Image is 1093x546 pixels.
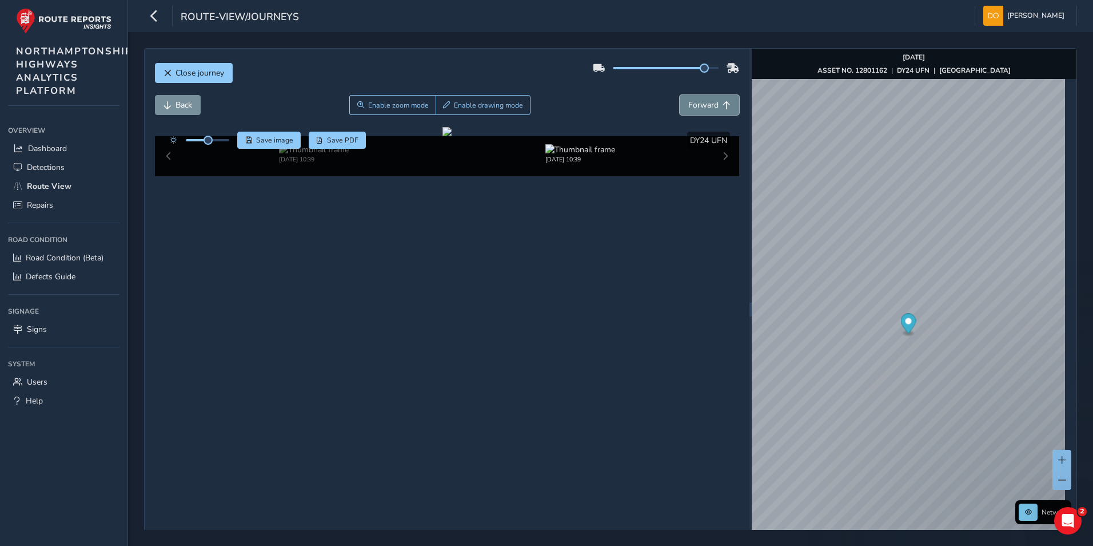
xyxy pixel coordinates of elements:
[26,271,75,282] span: Defects Guide
[279,144,349,155] img: Thumbnail frame
[16,45,140,97] span: NORTHAMPTONSHIRE HIGHWAYS ANALYTICS PLATFORM
[155,63,233,83] button: Close journey
[237,132,301,149] button: Save
[8,391,119,410] a: Help
[1054,507,1082,535] iframe: Intercom live chat
[16,8,111,34] img: rr logo
[349,95,436,115] button: Zoom
[8,122,119,139] div: Overview
[27,324,47,335] span: Signs
[983,6,1068,26] button: [PERSON_NAME]
[8,267,119,286] a: Defects Guide
[690,135,727,146] span: DY24 UFN
[309,132,366,149] button: PDF
[8,231,119,248] div: Road Condition
[368,101,429,110] span: Enable zoom mode
[26,252,103,263] span: Road Condition (Beta)
[8,320,119,339] a: Signs
[1007,6,1064,26] span: [PERSON_NAME]
[8,303,119,320] div: Signage
[8,355,119,373] div: System
[939,66,1011,75] strong: [GEOGRAPHIC_DATA]
[27,181,71,192] span: Route View
[8,373,119,391] a: Users
[8,248,119,267] a: Road Condition (Beta)
[817,66,1011,75] div: | |
[680,95,739,115] button: Forward
[27,162,65,173] span: Detections
[256,136,293,145] span: Save image
[900,314,916,337] div: Map marker
[436,95,531,115] button: Draw
[1078,507,1087,516] span: 2
[8,139,119,158] a: Dashboard
[983,6,1003,26] img: diamond-layout
[545,155,615,164] div: [DATE] 10:39
[903,53,925,62] strong: [DATE]
[175,100,192,110] span: Back
[8,177,119,196] a: Route View
[279,155,349,164] div: [DATE] 10:39
[545,144,615,155] img: Thumbnail frame
[175,68,224,78] span: Close journey
[8,196,119,215] a: Repairs
[817,66,887,75] strong: ASSET NO. 12801162
[155,95,201,115] button: Back
[8,158,119,177] a: Detections
[27,377,47,387] span: Users
[181,10,299,26] span: route-view/journeys
[454,101,523,110] span: Enable drawing mode
[27,200,53,211] span: Repairs
[1042,508,1068,517] span: Network
[897,66,930,75] strong: DY24 UFN
[688,100,719,110] span: Forward
[327,136,358,145] span: Save PDF
[26,395,43,406] span: Help
[28,143,67,154] span: Dashboard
